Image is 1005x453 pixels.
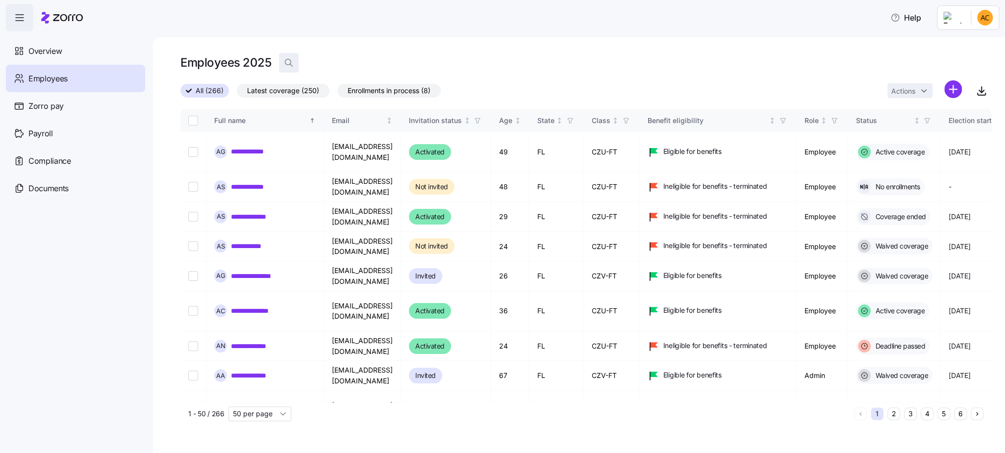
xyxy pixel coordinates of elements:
span: [DATE] [949,212,970,222]
span: [DATE] [949,271,970,281]
div: Age [499,115,512,126]
button: 1 [871,407,883,420]
button: 5 [937,407,950,420]
div: Not sorted [820,117,827,124]
td: 26 [491,261,529,291]
div: Role [804,115,819,126]
span: Enrollments in process (8) [348,84,430,97]
td: [EMAIL_ADDRESS][DOMAIN_NAME] [324,361,401,390]
th: EmailNot sorted [324,109,401,132]
span: Deadline passed [873,341,926,351]
span: [DATE] [949,371,970,380]
span: Activated [415,305,445,317]
td: Employee [797,331,848,361]
div: Full name [214,115,307,126]
span: A A [216,373,225,379]
td: FL [529,391,584,431]
button: 6 [954,407,967,420]
span: A S [217,213,225,220]
span: A G [216,273,226,279]
td: 24 [491,232,529,261]
td: 49 [491,132,529,173]
td: FL [529,232,584,261]
td: [EMAIL_ADDRESS][DOMAIN_NAME] [324,232,401,261]
div: Not sorted [556,117,563,124]
td: 48 [491,172,529,201]
td: CZU-FT [584,291,640,332]
span: Ineligible for benefits - terminated [663,341,767,351]
span: No enrollments [873,182,920,192]
td: Employee [797,391,848,431]
span: [DATE] [949,242,970,252]
div: Not sorted [612,117,619,124]
h1: Employees 2025 [180,55,271,70]
td: [EMAIL_ADDRESS][DOMAIN_NAME] [324,261,401,291]
td: Admin [797,361,848,390]
span: Ineligible for benefits - terminated [663,241,767,251]
span: Waived coverage [873,371,929,380]
span: Compliance [28,155,71,167]
td: FL [529,331,584,361]
td: FL [529,291,584,332]
th: RoleNot sorted [797,109,848,132]
th: ClassNot sorted [584,109,640,132]
span: Eligible for benefits [663,271,722,280]
button: 2 [887,407,900,420]
button: Actions [887,83,932,98]
svg: add icon [944,80,962,98]
span: Payroll [28,127,53,140]
td: FL [529,361,584,390]
span: Employees [28,73,68,85]
a: Overview [6,37,145,65]
span: Help [890,12,921,24]
td: FL [529,172,584,201]
span: A G [216,149,226,155]
span: Invited [415,370,436,381]
span: Ineligible for benefits - terminated [663,211,767,221]
td: Employee [797,261,848,291]
img: 73cb5fcb97e4e55e33d00a8b5270766a [977,10,993,25]
span: - [949,182,952,192]
a: Employees [6,65,145,92]
td: CZU-FT [584,132,640,173]
span: Ineligible for benefits - terminated [663,181,767,191]
input: Select all records [188,116,198,126]
input: Select record 2 [188,182,198,192]
span: [DATE] [949,341,970,351]
div: Not sorted [913,117,920,124]
td: CZV-FT [584,261,640,291]
input: Select record 8 [188,371,198,380]
div: Sorted ascending [309,117,316,124]
span: A C [216,308,226,314]
td: 36 [491,291,529,332]
td: 67 [491,361,529,390]
span: Documents [28,182,69,195]
input: Select record 5 [188,271,198,281]
input: Select record 1 [188,147,198,157]
span: Activated [415,211,445,223]
span: Zorro pay [28,100,64,112]
td: CZU-FT [584,172,640,201]
a: Zorro pay [6,92,145,120]
td: [EMAIL_ADDRESS][DOMAIN_NAME] [324,291,401,332]
a: Documents [6,175,145,202]
td: 27 [491,391,529,431]
div: Email [332,115,384,126]
span: All (266) [196,84,224,97]
img: Employer logo [943,12,963,24]
td: [EMAIL_ADDRESS][DOMAIN_NAME] [324,172,401,201]
div: Invitation status [409,115,462,126]
div: Class [592,115,610,126]
span: [DATE] [949,306,970,316]
span: Not invited [415,240,448,252]
span: Waived coverage [873,271,929,281]
td: FL [529,132,584,173]
th: Invitation statusNot sorted [401,109,491,132]
input: Select record 3 [188,212,198,222]
div: Status [856,115,912,126]
span: Invited [415,270,436,282]
span: Waived coverage [873,241,929,251]
span: Actions [891,88,915,95]
td: Employee [797,132,848,173]
td: Employee [797,172,848,201]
